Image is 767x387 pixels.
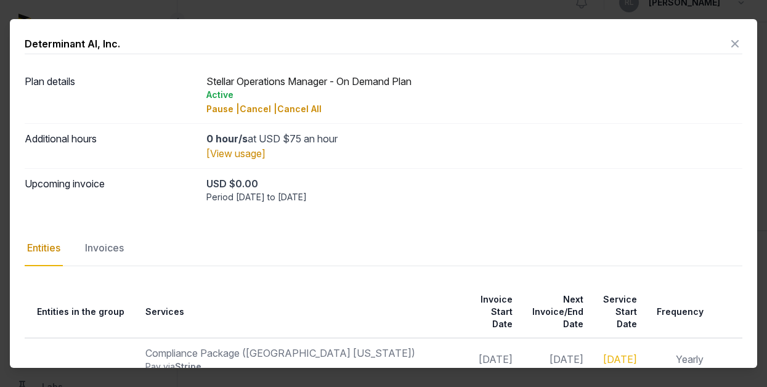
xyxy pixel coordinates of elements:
[25,36,120,51] div: Determinant AI, Inc.
[277,104,322,114] span: Cancel All
[25,230,63,266] div: Entities
[206,132,248,145] strong: 0 hour/s
[83,230,126,266] div: Invoices
[25,176,197,203] dt: Upcoming invoice
[550,353,583,365] span: [DATE]
[206,89,742,101] div: Active
[206,176,742,191] div: USD $0.00
[25,74,197,116] dt: Plan details
[25,286,133,338] th: Entities in the group
[206,74,742,116] div: Stellar Operations Manager - On Demand Plan
[206,191,742,203] div: Period [DATE] to [DATE]
[25,131,197,161] dt: Additional hours
[644,286,711,338] th: Frequency
[206,104,240,114] span: Pause |
[603,353,637,365] a: [DATE]
[466,286,520,338] th: Invoice Start Date
[520,286,591,338] th: Next Invoice/End Date
[133,286,466,338] th: Services
[240,104,277,114] span: Cancel |
[591,286,644,338] th: Service Start Date
[25,230,742,266] nav: Tabs
[466,338,520,381] td: [DATE]
[206,131,742,146] div: at USD $75 an hour
[145,361,459,373] div: Pay via
[145,346,459,361] div: Compliance Package ([GEOGRAPHIC_DATA] [US_STATE])
[206,147,266,160] a: [View usage]
[175,361,201,372] span: Stripe
[644,338,711,381] td: Yearly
